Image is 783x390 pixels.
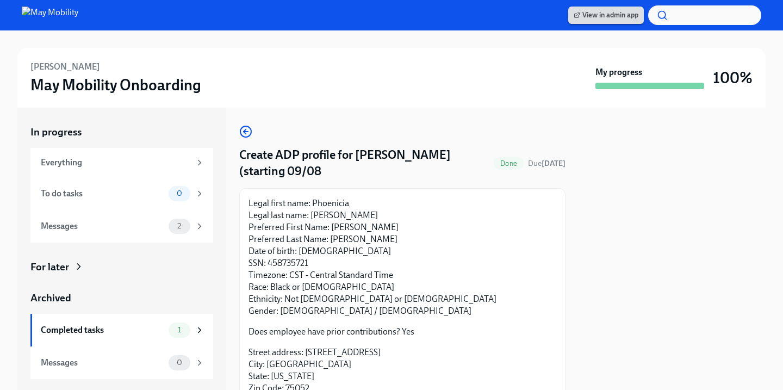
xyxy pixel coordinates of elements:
img: May Mobility [22,7,78,24]
span: Done [494,159,524,168]
span: 2 [171,222,188,230]
span: 1 [171,326,188,334]
span: August 31st, 2025 09:00 [528,158,565,169]
h4: Create ADP profile for [PERSON_NAME] (starting 09/08 [239,147,489,179]
a: Completed tasks1 [30,314,213,346]
p: Does employee have prior contributions? Yes [248,326,556,338]
p: Legal first name: Phoenicia Legal last name: [PERSON_NAME] Preferred First Name: [PERSON_NAME] Pr... [248,197,556,317]
strong: [DATE] [542,159,565,168]
a: Archived [30,291,213,305]
a: View in admin app [568,7,644,24]
a: In progress [30,125,213,139]
span: Due [528,159,565,168]
a: Messages0 [30,346,213,379]
h6: [PERSON_NAME] [30,61,100,73]
span: View in admin app [574,10,638,21]
div: For later [30,260,69,274]
strong: My progress [595,66,642,78]
span: 0 [170,189,189,197]
div: Completed tasks [41,324,164,336]
a: To do tasks0 [30,177,213,210]
a: For later [30,260,213,274]
h3: 100% [713,68,753,88]
div: Messages [41,357,164,369]
a: Everything [30,148,213,177]
div: Everything [41,157,190,169]
div: To do tasks [41,188,164,200]
a: Messages2 [30,210,213,243]
h3: May Mobility Onboarding [30,75,201,95]
div: Messages [41,220,164,232]
span: 0 [170,358,189,367]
